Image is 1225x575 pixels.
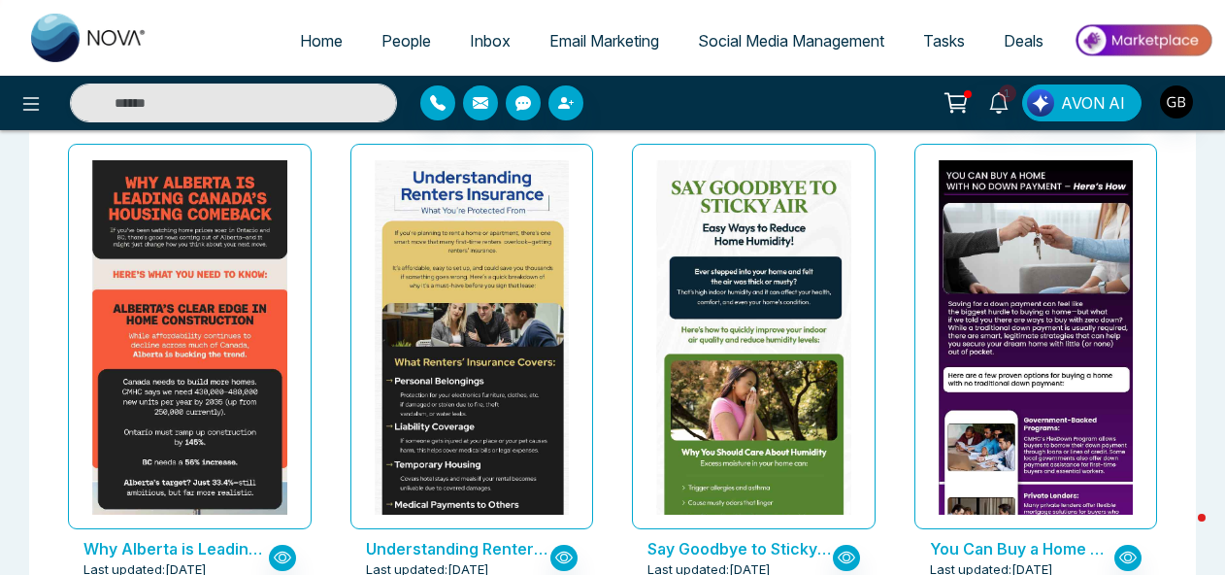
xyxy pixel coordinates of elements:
a: People [362,22,450,59]
span: People [381,31,431,51]
img: User Avatar [1160,85,1193,118]
a: Email Marketing [530,22,679,59]
span: 1 [999,85,1016,102]
span: AVON AI [1061,91,1125,115]
a: Social Media Management [679,22,904,59]
span: Social Media Management [698,31,884,51]
img: Market-place.gif [1073,18,1213,62]
img: Nova CRM Logo [31,14,148,62]
a: 1 [976,85,1022,118]
iframe: Intercom live chat [1159,509,1206,556]
p: Why Alberta is Leading Canada’s Housing Comeback [83,537,269,560]
img: Lead Flow [1027,89,1054,117]
span: Deals [1004,31,1043,51]
p: Understanding Renters’ Insurance: What You’re Protected From [366,537,551,560]
a: Deals [984,22,1063,59]
a: Tasks [904,22,984,59]
span: Home [300,31,343,51]
span: Tasks [923,31,965,51]
p: Say Goodbye to Sticky Air – Easy Ways to Reduce Home Humidity! [647,537,833,560]
a: Inbox [450,22,530,59]
p: You Can Buy a Home with No Down Payment – Here’s How [930,537,1115,560]
button: AVON AI [1022,85,1142,121]
span: Email Marketing [549,31,659,51]
a: Home [281,22,362,59]
span: Inbox [470,31,511,51]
